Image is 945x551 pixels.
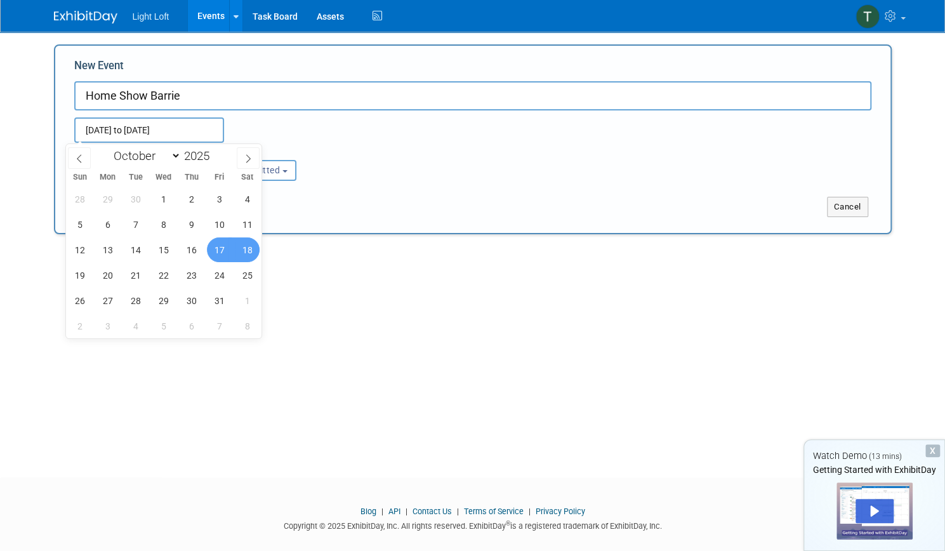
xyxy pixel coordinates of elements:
input: Start Date - End Date [74,117,224,143]
a: Blog [360,507,376,516]
span: October 5, 2025 [67,212,92,237]
span: October 17, 2025 [207,237,232,262]
span: October 10, 2025 [207,212,232,237]
input: Year [181,149,219,163]
span: October 28, 2025 [123,288,148,313]
span: November 3, 2025 [95,314,120,338]
span: September 30, 2025 [123,187,148,211]
span: November 4, 2025 [123,314,148,338]
span: October 13, 2025 [95,237,120,262]
label: New Event [74,58,124,78]
span: September 28, 2025 [67,187,92,211]
span: | [402,507,411,516]
span: October 3, 2025 [207,187,232,211]
img: Trevor Gill [856,4,880,29]
a: Privacy Policy [536,507,585,516]
input: Name of Trade Show / Conference [74,81,871,110]
img: ExhibitDay [54,11,117,23]
span: Sun [66,173,94,182]
a: API [388,507,400,516]
div: Play [856,499,894,523]
span: October 19, 2025 [67,263,92,288]
span: October 14, 2025 [123,237,148,262]
span: October 4, 2025 [235,187,260,211]
span: October 21, 2025 [123,263,148,288]
span: October 25, 2025 [235,263,260,288]
span: October 27, 2025 [95,288,120,313]
a: Terms of Service [464,507,524,516]
span: October 30, 2025 [179,288,204,313]
span: | [378,507,387,516]
span: Wed [150,173,178,182]
div: Getting Started with ExhibitDay [804,463,944,476]
span: (13 mins) [869,452,902,461]
span: October 1, 2025 [151,187,176,211]
span: November 8, 2025 [235,314,260,338]
span: October 8, 2025 [151,212,176,237]
span: October 29, 2025 [151,288,176,313]
span: October 12, 2025 [67,237,92,262]
span: November 7, 2025 [207,314,232,338]
span: Mon [94,173,122,182]
span: October 16, 2025 [179,237,204,262]
span: October 31, 2025 [207,288,232,313]
span: | [454,507,462,516]
div: Dismiss [925,444,940,457]
span: Thu [178,173,206,182]
span: Tue [122,173,150,182]
span: November 2, 2025 [67,314,92,338]
select: Month [108,148,181,164]
span: October 7, 2025 [123,212,148,237]
a: Contact Us [413,507,452,516]
button: Cancel [827,197,868,217]
span: October 11, 2025 [235,212,260,237]
sup: ® [506,520,510,527]
span: October 23, 2025 [179,263,204,288]
div: Attendance / Format: [74,143,191,159]
span: November 6, 2025 [179,314,204,338]
div: Watch Demo [804,449,944,463]
span: October 6, 2025 [95,212,120,237]
span: November 5, 2025 [151,314,176,338]
span: October 26, 2025 [67,288,92,313]
span: October 9, 2025 [179,212,204,237]
span: | [525,507,534,516]
span: September 29, 2025 [95,187,120,211]
div: Participation: [210,143,327,159]
span: October 24, 2025 [207,263,232,288]
span: November 1, 2025 [235,288,260,313]
span: October 18, 2025 [235,237,260,262]
span: Light Loft [133,11,169,22]
span: Sat [234,173,261,182]
span: October 15, 2025 [151,237,176,262]
span: October 20, 2025 [95,263,120,288]
span: Fri [206,173,234,182]
span: October 2, 2025 [179,187,204,211]
span: October 22, 2025 [151,263,176,288]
